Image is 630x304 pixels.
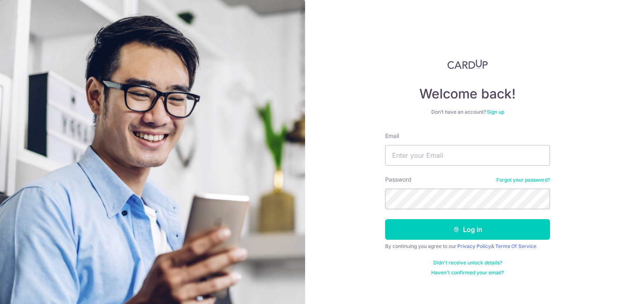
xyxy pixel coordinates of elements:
[385,109,550,115] div: Don’t have an account?
[457,243,491,249] a: Privacy Policy
[433,260,502,266] a: Didn't receive unlock details?
[385,219,550,240] button: Log in
[487,109,504,115] a: Sign up
[385,132,399,140] label: Email
[447,59,488,69] img: CardUp Logo
[495,243,536,249] a: Terms Of Service
[431,269,504,276] a: Haven't confirmed your email?
[385,175,411,184] label: Password
[385,86,550,102] h4: Welcome back!
[385,243,550,250] div: By continuing you agree to our &
[496,177,550,183] a: Forgot your password?
[385,145,550,166] input: Enter your Email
